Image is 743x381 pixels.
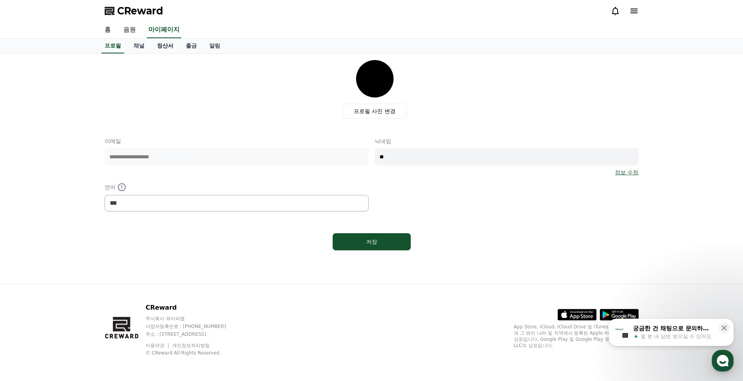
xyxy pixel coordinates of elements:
[180,39,203,53] a: 출금
[101,247,150,267] a: 설정
[356,60,394,97] img: profile_image
[146,323,241,330] p: 사업자등록번호 : [PHONE_NUMBER]
[25,259,29,265] span: 홈
[105,5,163,17] a: CReward
[146,303,241,312] p: CReward
[342,104,407,119] label: 프로필 사진 변경
[2,247,52,267] a: 홈
[146,315,241,322] p: 주식회사 와이피랩
[121,259,130,265] span: 설정
[151,39,180,53] a: 정산서
[615,168,638,176] a: 정보 수정
[117,5,163,17] span: CReward
[147,22,181,38] a: 마이페이지
[71,259,81,266] span: 대화
[105,137,369,145] p: 이메일
[203,39,226,53] a: 알림
[146,350,241,356] p: © CReward All Rights Reserved.
[52,247,101,267] a: 대화
[146,343,170,348] a: 이용약관
[375,137,639,145] p: 닉네임
[127,39,151,53] a: 채널
[105,183,369,192] p: 언어
[98,22,117,38] a: 홈
[117,22,142,38] a: 음원
[146,331,241,337] p: 주소 : [STREET_ADDRESS]
[102,39,124,53] a: 프로필
[333,233,411,250] button: 저장
[514,324,639,349] p: App Store, iCloud, iCloud Drive 및 iTunes Store는 미국과 그 밖의 나라 및 지역에서 등록된 Apple Inc.의 서비스 상표입니다. Goo...
[172,343,210,348] a: 개인정보처리방침
[348,238,395,246] div: 저장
